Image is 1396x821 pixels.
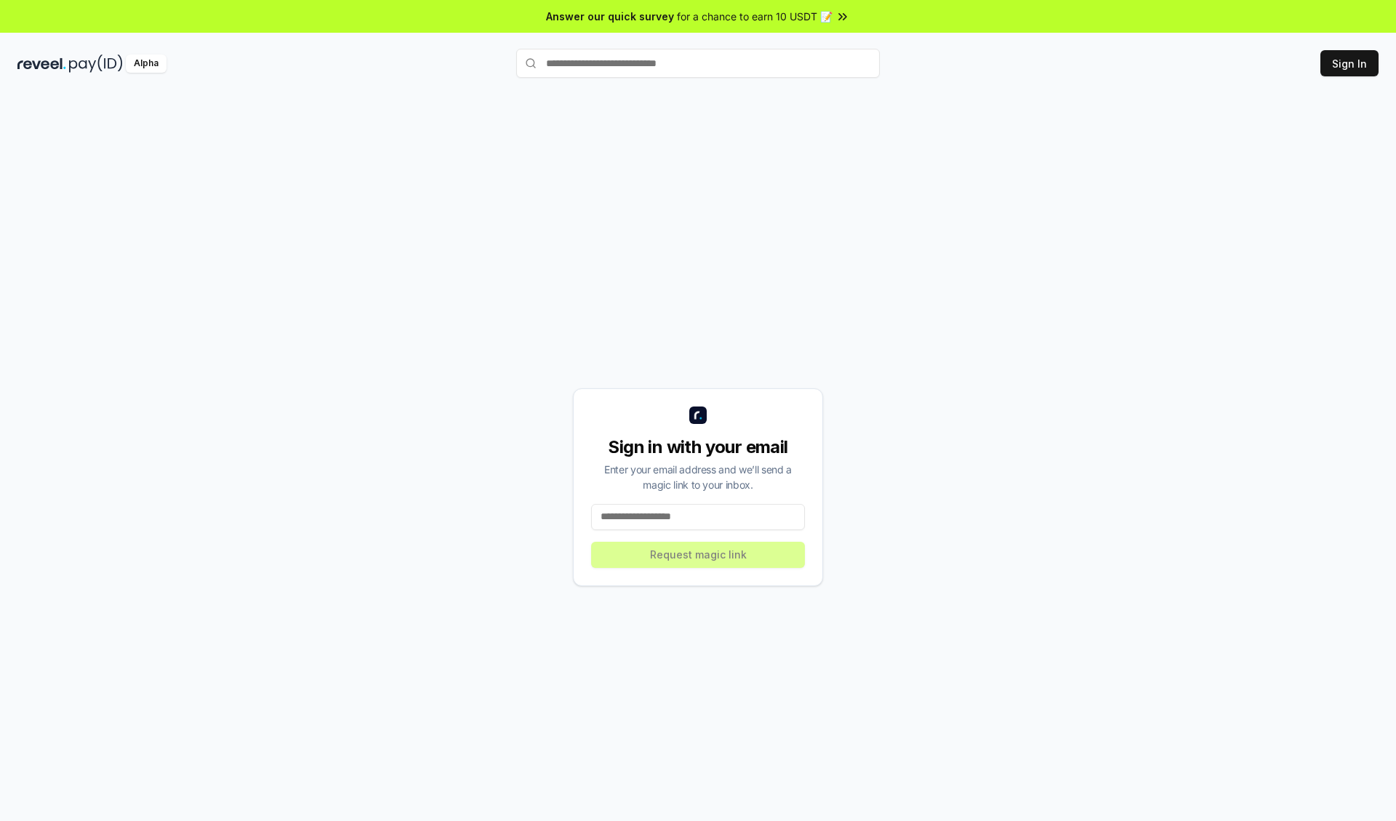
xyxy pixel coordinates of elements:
img: pay_id [69,55,123,73]
div: Enter your email address and we’ll send a magic link to your inbox. [591,462,805,492]
div: Alpha [126,55,167,73]
img: logo_small [689,407,707,424]
span: Answer our quick survey [546,9,674,24]
div: Sign in with your email [591,436,805,459]
button: Sign In [1320,50,1379,76]
span: for a chance to earn 10 USDT 📝 [677,9,833,24]
img: reveel_dark [17,55,66,73]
